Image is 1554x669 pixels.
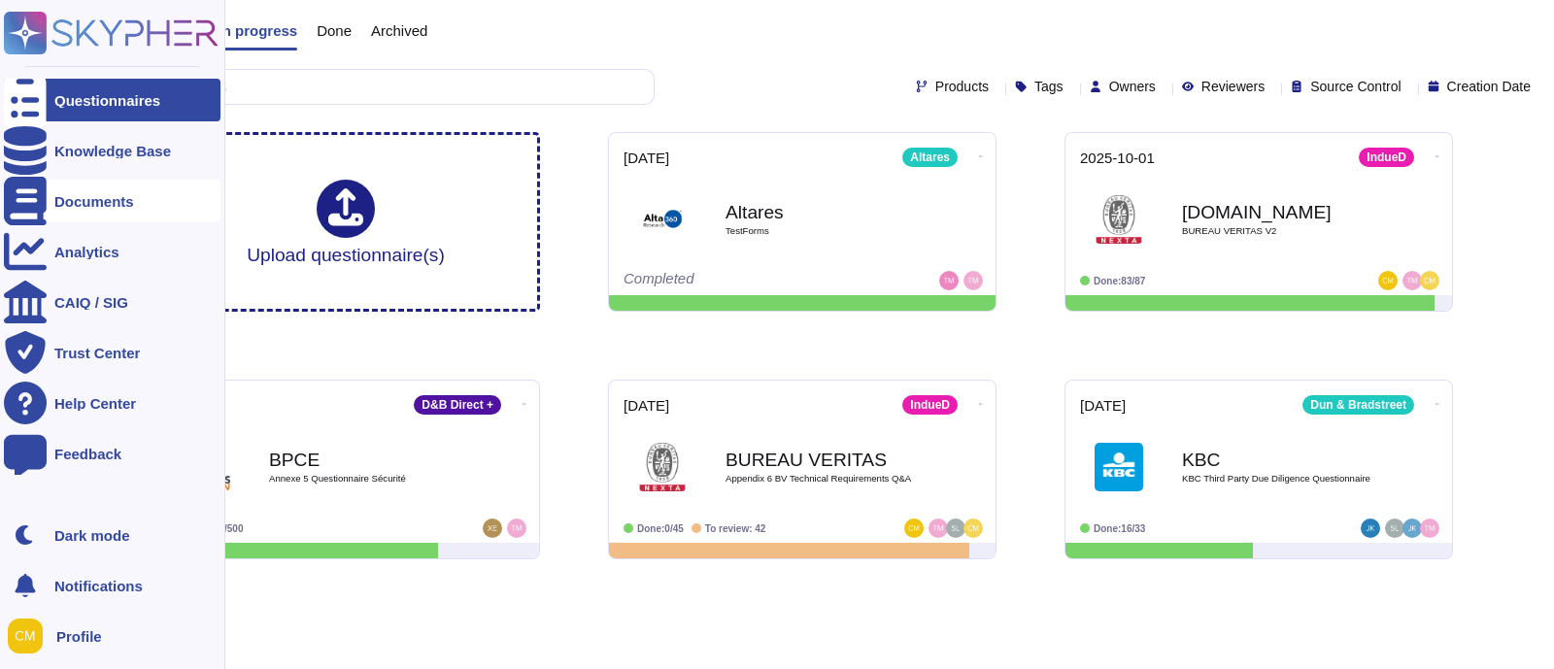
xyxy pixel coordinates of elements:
[1094,276,1145,286] span: Done: 83/87
[624,398,669,413] span: [DATE]
[4,281,220,323] a: CAIQ / SIG
[638,195,687,244] img: Logo
[1080,398,1126,413] span: [DATE]
[1182,474,1376,484] span: KBC Third Party Due Diligence Questionnaire
[963,271,983,290] img: user
[726,451,920,469] b: BUREAU VERITAS
[4,331,220,374] a: Trust Center
[1359,148,1414,167] div: IndueD
[1310,80,1401,93] span: Source Control
[902,148,958,167] div: Altares
[269,474,463,484] span: Annexe 5 Questionnaire Sécurité
[1182,203,1376,221] b: [DOMAIN_NAME]
[54,346,140,360] div: Trust Center
[1402,271,1422,290] img: user
[1447,80,1531,93] span: Creation Date
[726,474,920,484] span: Appendix 6 BV Technical Requirements Q&A
[4,432,220,475] a: Feedback
[1201,80,1265,93] span: Reviewers
[939,271,959,290] img: user
[1378,271,1398,290] img: user
[946,518,965,538] img: user
[1182,226,1376,236] span: BUREAU VERITAS V2
[8,619,43,653] img: user
[726,226,920,236] span: TestForms
[1094,523,1145,534] span: Done: 16/33
[1109,80,1156,93] span: Owners
[1302,395,1414,415] div: Dun & Bradstreet
[624,151,669,165] span: [DATE]
[963,518,983,538] img: user
[371,23,427,38] span: Archived
[483,518,502,538] img: user
[4,129,220,172] a: Knowledge Base
[4,382,220,424] a: Help Center
[1385,518,1404,538] img: user
[181,523,244,534] span: Done: 369/500
[902,395,958,415] div: IndueD
[705,523,766,534] span: To review: 42
[414,395,501,415] div: D&B Direct +
[1095,195,1143,244] img: Logo
[54,528,130,543] div: Dark mode
[1034,80,1064,93] span: Tags
[218,23,297,38] span: In progress
[1182,451,1376,469] b: KBC
[637,523,684,534] span: Done: 0/45
[54,245,119,259] div: Analytics
[54,93,160,108] div: Questionnaires
[507,518,526,538] img: user
[1420,518,1439,538] img: user
[1402,518,1422,538] img: user
[1420,271,1439,290] img: user
[929,518,948,538] img: user
[77,70,654,104] input: Search by keywords
[935,80,989,93] span: Products
[4,230,220,273] a: Analytics
[54,447,121,461] div: Feedback
[904,518,924,538] img: user
[638,443,687,491] img: Logo
[54,396,136,411] div: Help Center
[4,180,220,222] a: Documents
[54,144,171,158] div: Knowledge Base
[247,180,445,264] div: Upload questionnaire(s)
[54,579,143,593] span: Notifications
[4,79,220,121] a: Questionnaires
[317,23,352,38] span: Done
[1361,518,1380,538] img: user
[269,451,463,469] b: BPCE
[54,295,128,310] div: CAIQ / SIG
[54,194,134,209] div: Documents
[1080,151,1155,165] span: 2025-10-01
[4,615,56,657] button: user
[624,271,861,290] div: Completed
[56,629,102,644] span: Profile
[726,203,920,221] b: Altares
[1095,443,1143,491] img: Logo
